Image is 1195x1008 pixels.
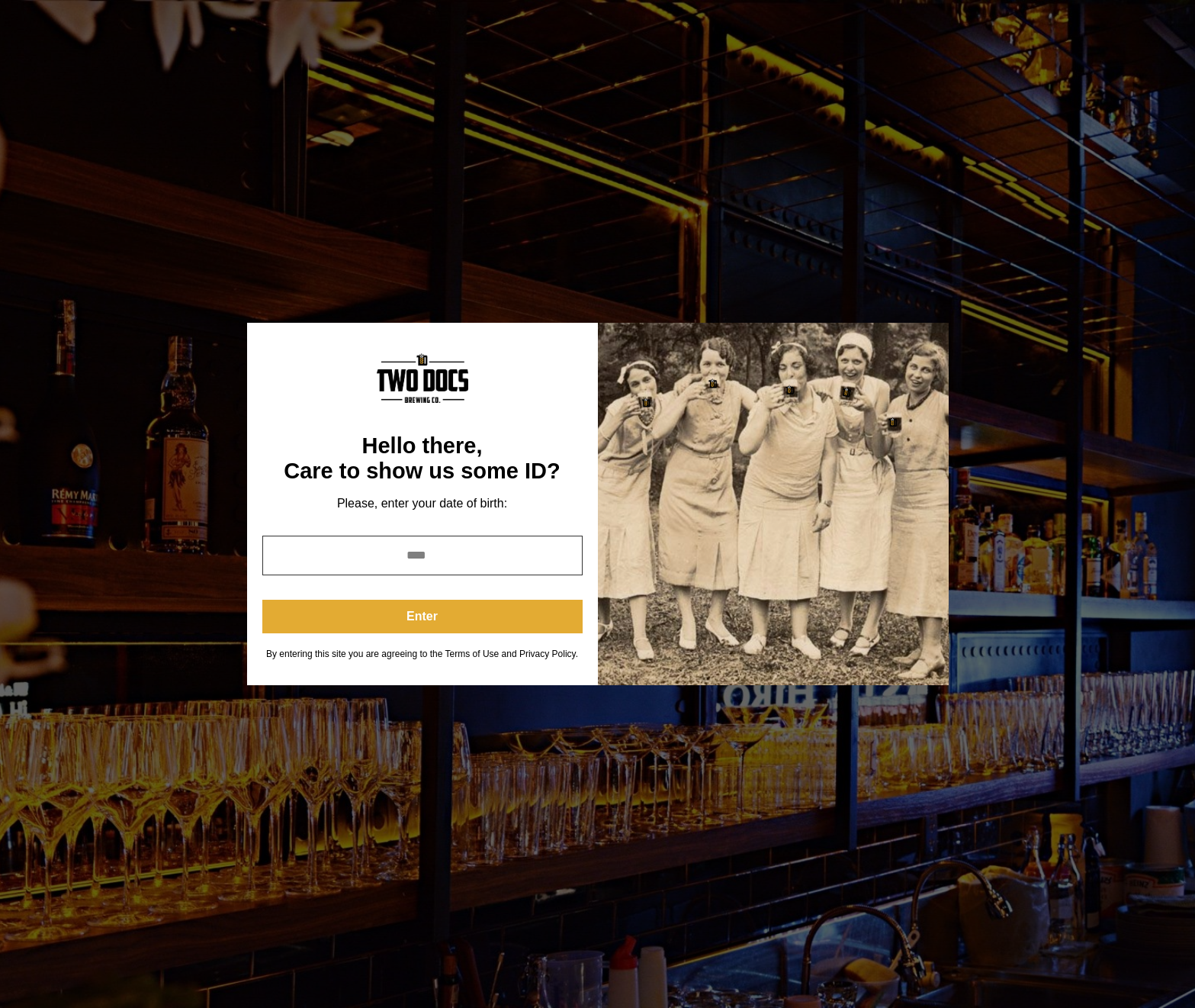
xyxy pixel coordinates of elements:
[262,496,583,511] div: Please, enter your date of birth:
[377,353,468,403] img: Content Logo
[262,649,583,660] div: By entering this site you are agreeing to the Terms of Use and Privacy Policy.
[262,600,583,633] button: Enter
[262,536,583,575] input: year
[262,433,583,485] div: Hello there, Care to show us some ID?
